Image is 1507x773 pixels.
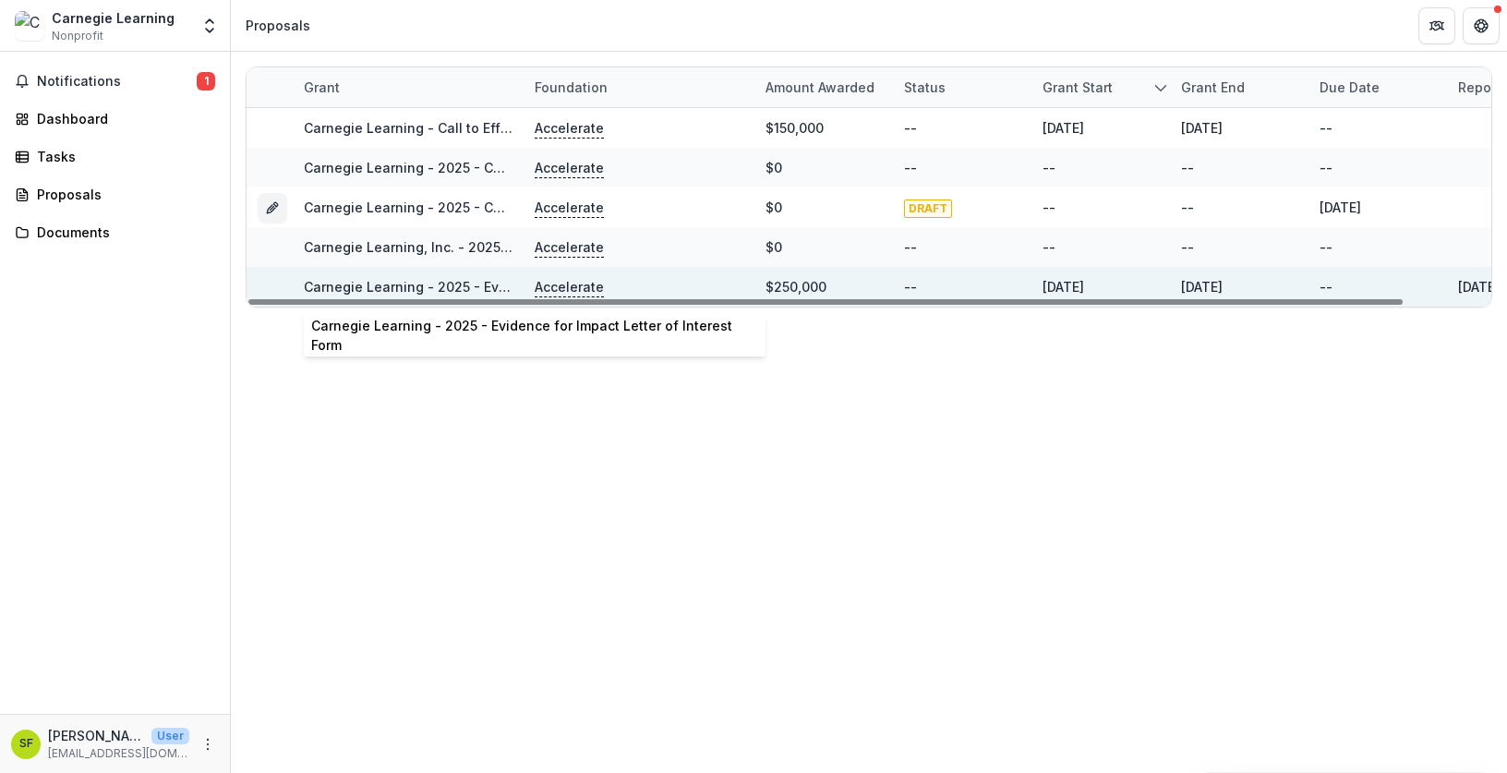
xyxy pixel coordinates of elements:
p: Accelerate [535,158,604,178]
div: Due Date [1308,67,1447,107]
div: Dashboard [37,109,208,128]
button: More [197,733,219,755]
p: [EMAIL_ADDRESS][DOMAIN_NAME] [48,745,189,762]
button: Get Help [1463,7,1500,44]
div: Grant start [1031,67,1170,107]
a: Carnegie Learning - 2025 - Call for Effective Technology Grant Application [304,199,789,215]
div: Grant [293,67,524,107]
div: -- [1181,158,1194,177]
a: Documents [7,217,223,248]
div: Amount awarded [754,78,886,97]
p: User [151,728,189,744]
div: Status [893,78,957,97]
div: $0 [766,198,782,217]
div: [DATE] [1181,277,1223,296]
div: Status [893,67,1031,107]
button: Grant 2455e755-0147-4acf-b424-b27b4e884478 [258,193,287,223]
div: Foundation [524,67,754,107]
button: Notifications1 [7,66,223,96]
div: $0 [766,237,782,257]
div: Tasks [37,147,208,166]
div: Documents [37,223,208,242]
div: -- [1043,237,1055,257]
span: 1 [197,72,215,91]
div: -- [904,277,917,296]
div: -- [1320,237,1332,257]
div: $250,000 [766,277,826,296]
a: Dashboard [7,103,223,134]
div: -- [904,237,917,257]
a: [DATE] [1458,279,1500,295]
div: Proposals [246,16,310,35]
a: Carnegie Learning - Call to Effective Action - 1 [304,120,604,136]
p: Accelerate [535,277,604,297]
div: Due Date [1308,78,1391,97]
div: -- [1181,237,1194,257]
a: Carnegie Learning - 2025 - Evidence for Impact Letter of Interest Form [304,279,759,295]
a: Tasks [7,141,223,172]
div: Proposals [37,185,208,204]
nav: breadcrumb [238,12,318,39]
div: $150,000 [766,118,824,138]
div: Amount awarded [754,67,893,107]
div: -- [1320,277,1332,296]
p: Accelerate [535,118,604,139]
div: Stephen Fancsali [19,738,33,750]
span: DRAFT [904,199,952,218]
div: -- [904,118,917,138]
span: Notifications [37,74,197,90]
div: Grant start [1031,78,1124,97]
a: Proposals [7,179,223,210]
div: -- [1043,158,1055,177]
div: -- [1320,158,1332,177]
div: Grant end [1170,67,1308,107]
a: Carnegie Learning, Inc. - 2025 - Call for Effective Technology Grant Application [304,239,819,255]
div: $0 [766,158,782,177]
p: [PERSON_NAME] [48,726,144,745]
p: Accelerate [535,198,604,218]
div: Grant [293,78,351,97]
div: Grant end [1170,78,1256,97]
div: -- [1181,198,1194,217]
div: [DATE] [1043,277,1084,296]
div: [DATE] [1320,198,1361,217]
span: Nonprofit [52,28,103,44]
div: [DATE] [1181,118,1223,138]
div: -- [1043,198,1055,217]
div: -- [1320,118,1332,138]
div: Carnegie Learning [52,8,175,28]
p: Accelerate [535,237,604,258]
button: Open entity switcher [197,7,223,44]
img: Carnegie Learning [15,11,44,41]
div: -- [904,158,917,177]
button: Partners [1418,7,1455,44]
div: [DATE] [1043,118,1084,138]
a: Carnegie Learning - 2025 - Call for Effective Technology Grant Application [304,160,789,175]
div: Foundation [524,78,619,97]
svg: sorted descending [1153,80,1168,95]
